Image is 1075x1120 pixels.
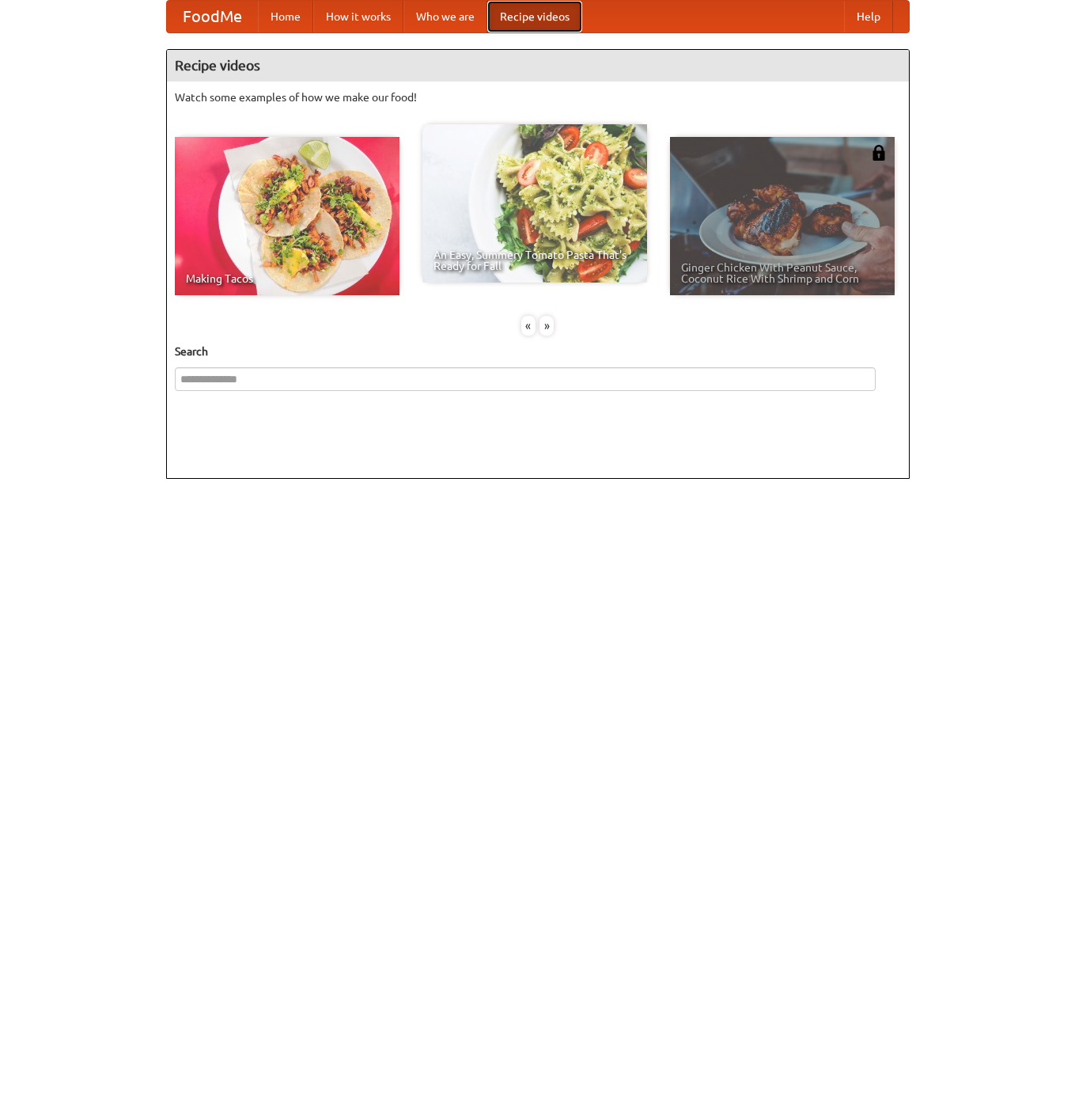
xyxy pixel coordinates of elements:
a: Who we are [403,1,487,32]
a: An Easy, Summery Tomato Pasta That's Ready for Fall [422,124,647,283]
a: FoodMe [167,1,258,32]
img: 483408.png [871,145,887,161]
div: « [521,316,536,336]
div: » [539,316,554,336]
h5: Search [175,344,901,359]
span: An Easy, Summery Tomato Pasta That's Ready for Fall [433,249,636,271]
a: Help [844,1,893,32]
a: Recipe videos [487,1,582,32]
a: Making Tacos [175,137,399,295]
p: Watch some examples of how we make our food! [175,89,901,105]
h4: Recipe videos [167,50,909,82]
span: Making Tacos [186,273,388,284]
a: How it works [313,1,403,32]
a: Home [258,1,313,32]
